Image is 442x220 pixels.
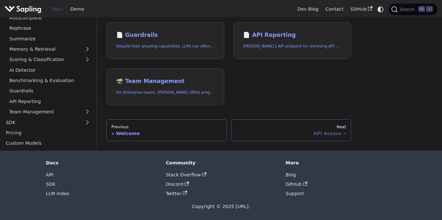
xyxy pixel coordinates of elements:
p: Despite their amazing capabilities, LLMs can often behave in undesired [116,43,215,49]
a: Support [286,191,304,196]
button: Switch between dark and light mode (currently system mode) [376,5,385,14]
a: PreviousWelcome [106,119,227,141]
button: Expand sidebar category 'SDK' [81,118,94,127]
a: API [46,172,53,177]
a: 📄️ GuardrailsDespite their amazing capabilities, LLMs can often behave in undesired [106,22,224,59]
div: Community [166,160,276,166]
p: Sapling's API endpoint for retrieving API usage analytics. [243,43,341,49]
a: Memory & Retrieval [6,45,94,54]
a: Pricing [2,128,94,138]
a: SDK [46,182,56,187]
div: More [286,160,396,166]
h2: API Reporting [243,32,341,39]
div: Welcome [111,131,221,136]
a: GitHub [286,182,308,187]
a: Guardrails [6,86,94,96]
div: Copyright © 2025 [URL]. [46,203,396,211]
a: AI Detector [6,65,94,75]
a: Custom Models [2,139,94,148]
button: Search (Ctrl+K) [389,4,437,15]
a: Stack Overflow [166,172,206,177]
a: NextAPI Access [231,119,351,141]
a: API Reporting [6,97,94,106]
a: Scoring & Classification [6,55,94,64]
a: Dev Blog [294,4,322,14]
a: 🗃️ Team ManagementFor Enterprise teams, [PERSON_NAME] offers programmatic team provisioning and m... [106,68,224,105]
a: Status and Uptime [2,149,94,158]
div: Previous [111,124,221,130]
a: Blog [286,172,296,177]
h2: Team Management [116,78,215,85]
a: 📄️ API Reporting[PERSON_NAME]'s API endpoint for retrieving API usage analytics. [233,22,351,59]
a: Discord [166,182,189,187]
a: Contact [322,4,347,14]
div: API Access [236,131,346,136]
div: Next [236,124,346,130]
a: Sapling.ai [5,5,44,14]
a: Autocomplete [6,13,94,23]
a: Demo [67,4,88,14]
kbd: K [426,6,433,12]
a: GitHub [347,4,376,14]
h2: Guardrails [116,32,215,39]
a: SDK [2,118,81,127]
a: Twitter [166,191,187,196]
p: For Enterprise teams, Sapling offers programmatic team provisioning and management. [116,89,215,96]
a: LLM Index [46,191,70,196]
div: Docs [46,160,157,166]
a: Summarize [6,34,94,43]
img: Sapling.ai [5,5,41,14]
a: Team Management [6,107,94,117]
a: Rephrase [6,24,94,33]
a: Benchmarking & Evaluation [6,76,94,85]
a: Docs [49,4,67,14]
span: Search [398,7,418,12]
nav: Docs pages [106,119,351,141]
